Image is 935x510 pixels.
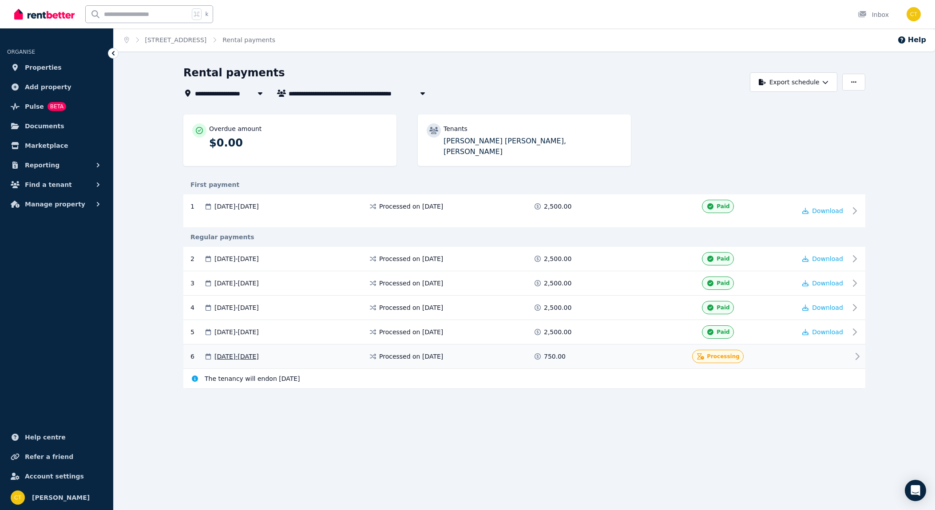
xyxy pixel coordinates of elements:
span: [DATE] - [DATE] [214,352,259,361]
div: 2 [190,252,204,265]
span: [DATE] - [DATE] [214,254,259,263]
span: Marketplace [25,140,68,151]
span: Download [812,304,843,311]
span: Processed on [DATE] [379,202,443,211]
button: Reporting [7,156,106,174]
a: [STREET_ADDRESS] [145,36,207,43]
span: Processed on [DATE] [379,279,443,288]
span: Find a tenant [25,179,72,190]
span: 2,500.00 [544,279,571,288]
img: RentBetter [14,8,75,21]
span: [DATE] - [DATE] [214,279,259,288]
img: Christopher Thompson [11,490,25,505]
span: 2,500.00 [544,202,571,211]
button: Download [802,206,843,215]
p: $0.00 [209,136,388,150]
a: Marketplace [7,137,106,154]
img: Christopher Thompson [907,7,921,21]
span: BETA [48,102,66,111]
span: Paid [717,304,729,311]
button: Download [802,279,843,288]
span: ORGANISE [7,49,35,55]
a: Refer a friend [7,448,106,466]
span: Paid [717,255,729,262]
span: Processed on [DATE] [379,352,443,361]
a: Add property [7,78,106,96]
p: Overdue amount [209,124,261,133]
button: Help [897,35,926,45]
span: Properties [25,62,62,73]
span: k [205,11,208,18]
nav: Breadcrumb [114,28,286,51]
span: The tenancy will end on [DATE] [205,374,300,383]
a: Properties [7,59,106,76]
span: Processed on [DATE] [379,254,443,263]
span: [DATE] - [DATE] [214,328,259,336]
span: Rental payments [222,36,275,44]
span: Documents [25,121,64,131]
div: 3 [190,277,204,290]
a: Documents [7,117,106,135]
span: 750.00 [544,352,566,361]
button: Download [802,328,843,336]
p: [PERSON_NAME] [PERSON_NAME], [PERSON_NAME] [444,136,622,157]
span: [PERSON_NAME] [32,492,90,503]
span: Account settings [25,471,84,482]
a: PulseBETA [7,98,106,115]
span: Paid [717,280,729,287]
button: Manage property [7,195,106,213]
span: Paid [717,203,729,210]
span: [DATE] - [DATE] [214,202,259,211]
button: Download [802,303,843,312]
span: 2,500.00 [544,328,571,336]
span: Download [812,207,843,214]
span: Add property [25,82,71,92]
span: 2,500.00 [544,254,571,263]
span: Download [812,280,843,287]
span: Download [812,328,843,336]
button: Download [802,254,843,263]
span: Refer a friend [25,451,73,462]
span: Manage property [25,199,85,210]
span: Processing [707,353,740,360]
div: 6 [190,350,204,363]
span: Reporting [25,160,59,170]
h1: Rental payments [183,66,285,80]
a: Account settings [7,467,106,485]
a: Help centre [7,428,106,446]
p: Tenants [444,124,467,133]
span: Processed on [DATE] [379,303,443,312]
div: Open Intercom Messenger [905,480,926,501]
span: Pulse [25,101,44,112]
div: 1 [190,202,204,211]
span: Download [812,255,843,262]
button: Find a tenant [7,176,106,194]
span: 2,500.00 [544,303,571,312]
span: Paid [717,328,729,336]
button: Export schedule [750,72,837,92]
div: 4 [190,301,204,314]
div: Regular payments [183,233,865,241]
span: Help centre [25,432,66,443]
div: First payment [183,180,865,189]
div: Inbox [858,10,889,19]
span: [DATE] - [DATE] [214,303,259,312]
div: 5 [190,325,204,339]
span: Processed on [DATE] [379,328,443,336]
